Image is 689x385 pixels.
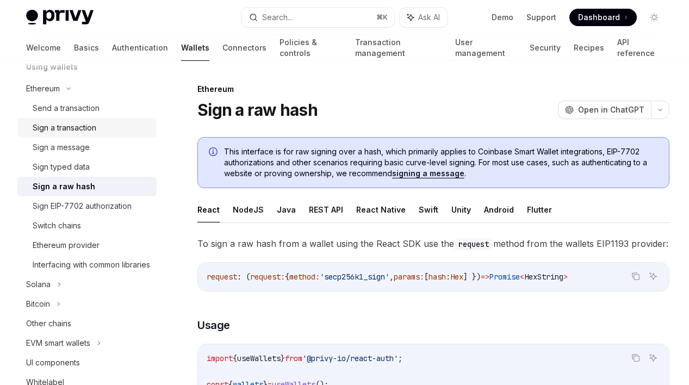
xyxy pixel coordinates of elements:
[455,35,517,61] a: User management
[398,353,402,363] span: ;
[26,317,71,330] div: Other chains
[484,197,514,222] button: Android
[33,200,132,213] div: Sign EIP-7702 authorization
[281,272,285,282] span: :
[224,146,658,179] span: This interface is for raw signing over a hash, which primarily applies to Coinbase Smart Wallet i...
[197,84,669,95] div: Ethereum
[17,216,157,235] a: Switch chains
[558,101,651,119] button: Open in ChatGPT
[520,272,524,282] span: <
[400,8,448,27] button: Ask AI
[617,35,663,61] a: API reference
[389,272,394,282] span: ,
[481,272,489,282] span: =>
[376,13,388,22] span: ⌘ K
[74,35,99,61] a: Basics
[181,35,209,61] a: Wallets
[424,272,429,282] span: [
[17,255,157,275] a: Interfacing with common libraries
[578,104,644,115] span: Open in ChatGPT
[392,169,464,178] a: signing a message
[17,235,157,255] a: Ethereum provider
[233,197,264,222] button: NodeJS
[26,278,51,291] div: Solana
[302,353,398,363] span: '@privy-io/react-auth'
[277,197,296,222] button: Java
[33,258,150,271] div: Interfacing with common libraries
[429,272,446,282] span: hash
[26,356,80,369] div: UI components
[492,12,513,23] a: Demo
[26,337,90,350] div: EVM smart wallets
[197,100,318,120] h1: Sign a raw hash
[26,297,50,311] div: Bitcoin
[33,141,90,154] div: Sign a message
[527,197,552,222] button: Flutter
[33,180,95,193] div: Sign a raw hash
[450,272,463,282] span: Hex
[33,121,96,134] div: Sign a transaction
[222,35,266,61] a: Connectors
[26,82,60,95] div: Ethereum
[289,272,315,282] span: method
[33,102,100,115] div: Send a transaction
[315,272,320,282] span: :
[17,196,157,216] a: Sign EIP-7702 authorization
[280,35,342,61] a: Policies & controls
[309,197,343,222] button: REST API
[646,351,660,365] button: Ask AI
[112,35,168,61] a: Authentication
[197,197,220,222] button: React
[281,353,285,363] span: }
[419,197,438,222] button: Swift
[646,269,660,283] button: Ask AI
[262,11,293,24] div: Search...
[33,239,100,252] div: Ethereum provider
[237,353,281,363] span: useWallets
[356,197,406,222] button: React Native
[454,238,493,250] code: request
[209,147,220,158] svg: Info
[446,272,450,282] span: :
[285,353,302,363] span: from
[17,353,157,372] a: UI components
[629,269,643,283] button: Copy the contents from the code block
[451,197,471,222] button: Unity
[629,351,643,365] button: Copy the contents from the code block
[526,12,556,23] a: Support
[394,272,420,282] span: params
[33,160,90,173] div: Sign typed data
[563,272,568,282] span: >
[17,314,157,333] a: Other chains
[285,272,289,282] span: {
[26,10,94,25] img: light logo
[17,138,157,157] a: Sign a message
[320,272,389,282] span: 'secp256k1_sign'
[524,272,563,282] span: HexString
[17,118,157,138] a: Sign a transaction
[569,9,637,26] a: Dashboard
[420,272,424,282] span: :
[489,272,520,282] span: Promise
[26,35,61,61] a: Welcome
[17,177,157,196] a: Sign a raw hash
[418,12,440,23] span: Ask AI
[233,353,237,363] span: {
[197,318,230,333] span: Usage
[250,272,281,282] span: request
[237,272,250,282] span: : (
[530,35,561,61] a: Security
[207,353,233,363] span: import
[574,35,604,61] a: Recipes
[578,12,620,23] span: Dashboard
[645,9,663,26] button: Toggle dark mode
[17,157,157,177] a: Sign typed data
[207,272,237,282] span: request
[463,272,481,282] span: ] })
[241,8,395,27] button: Search...⌘K
[17,98,157,118] a: Send a transaction
[355,35,442,61] a: Transaction management
[197,236,669,251] span: To sign a raw hash from a wallet using the React SDK use the method from the wallets EIP1193 prov...
[33,219,81,232] div: Switch chains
